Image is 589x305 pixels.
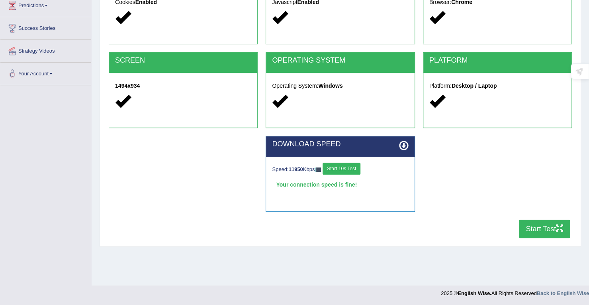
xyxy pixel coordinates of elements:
a: Success Stories [0,17,91,37]
h2: SCREEN [115,57,251,65]
a: Your Account [0,63,91,83]
strong: Windows [318,83,342,89]
a: Back to English Wise [537,290,589,296]
img: ajax-loader-fb-connection.gif [315,167,321,172]
button: Start 10s Test [323,163,360,175]
h5: Platform: [429,83,566,89]
div: Your connection speed is fine! [272,179,408,191]
a: Strategy Videos [0,40,91,60]
h2: OPERATING SYSTEM [272,57,408,65]
strong: 11950 [289,166,303,172]
h5: Operating System: [272,83,408,89]
strong: 1494x934 [115,83,140,89]
h2: PLATFORM [429,57,566,65]
h2: DOWNLOAD SPEED [272,140,408,148]
div: Speed: Kbps [272,163,408,177]
div: 2025 © All Rights Reserved [441,285,589,297]
button: Start Test [519,220,570,238]
strong: English Wise. [458,290,491,296]
strong: Desktop / Laptop [452,83,497,89]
